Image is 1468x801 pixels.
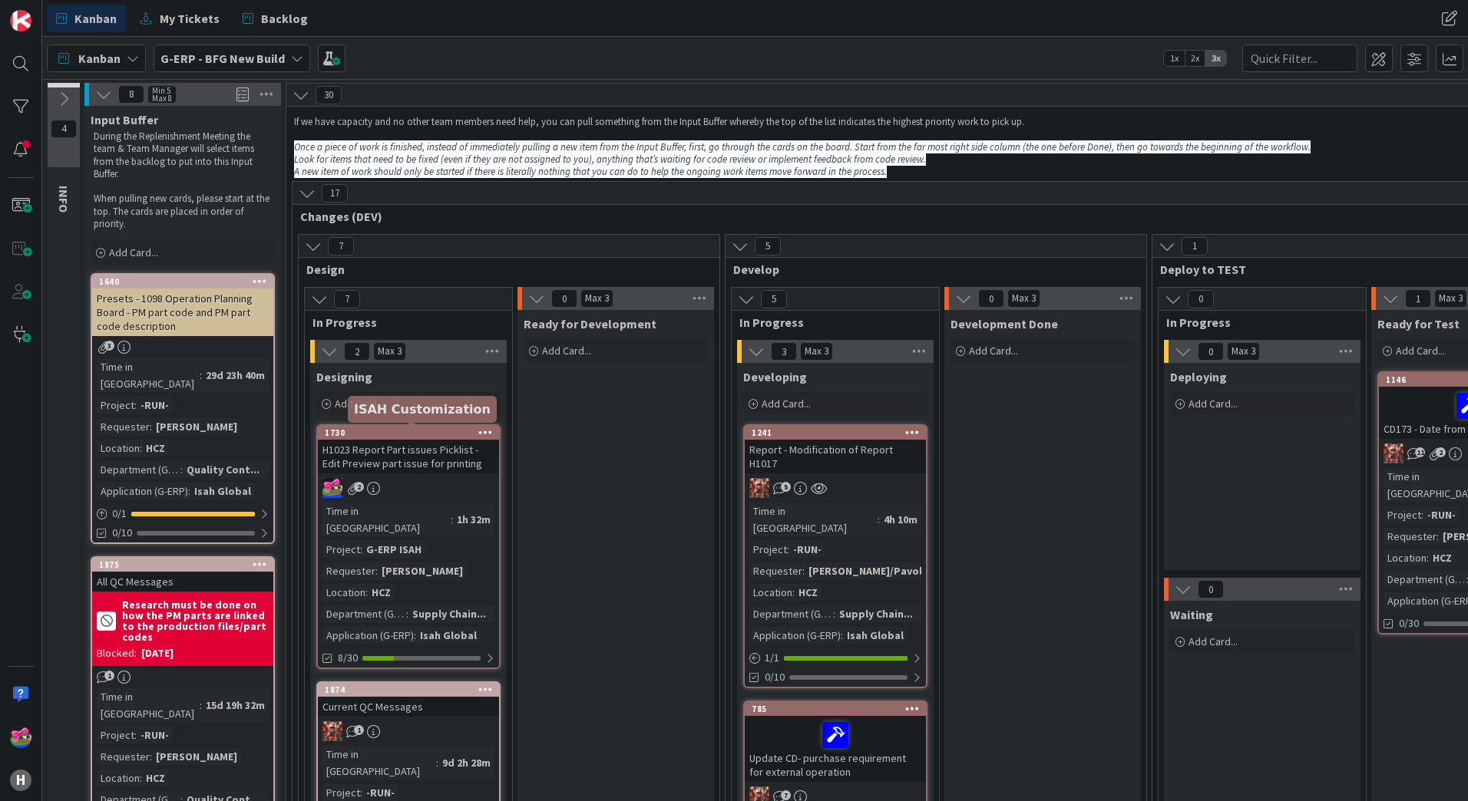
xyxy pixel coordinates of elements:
div: Supply Chain... [408,605,490,622]
span: : [787,541,789,558]
span: 0/10 [765,669,785,685]
p: During the Replenishment Meeting the team & Team Manager will select items from the backlog to pu... [94,130,272,180]
div: HCZ [795,584,822,601]
div: 1640Presets - 1098 Operation Planning Board - PM part code and PM part code description [92,275,273,336]
em: Look for items that need to be fixed (even if they are not assigned to you), anything that’s wait... [294,153,926,166]
div: -RUN- [137,397,173,414]
span: 1 [1405,289,1431,308]
div: 15d 19h 32m [202,697,269,714]
span: 17 [322,184,348,203]
span: 1 [1182,237,1208,255]
span: Add Card... [1189,635,1238,648]
span: : [792,584,795,601]
div: Department (G-ERP) [749,605,833,622]
span: : [188,483,190,499]
div: Department (G-ERP) [1384,571,1466,588]
div: Presets - 1098 Operation Planning Board - PM part code and PM part code description [92,288,273,336]
div: 1640 [92,275,273,288]
img: JK [322,478,342,498]
div: Location [1384,549,1427,566]
div: JK [318,721,499,741]
div: -RUN- [362,784,398,801]
span: Kanban [78,49,121,68]
div: -RUN- [789,541,825,558]
span: Add Card... [762,397,811,410]
img: JK [1384,443,1404,463]
span: 1 / 1 [765,650,779,666]
span: 5 [755,237,781,255]
span: Ready for Test [1377,316,1460,331]
span: 0 [978,289,1004,308]
div: Max 3 [585,295,609,302]
div: Blocked: [97,645,137,661]
span: : [150,748,152,765]
div: Isah Global [416,627,481,644]
div: Department (G-ERP) [97,461,180,478]
div: Isah Global [843,627,908,644]
div: Quality Cont... [183,461,263,478]
div: Time in [GEOGRAPHIC_DATA] [749,503,878,536]
span: Add Card... [969,344,1018,358]
span: Backlog [261,9,308,28]
div: Time in [GEOGRAPHIC_DATA] [97,358,200,392]
span: 2x [1185,51,1205,66]
div: G-ERP ISAH [362,541,425,558]
a: Kanban [47,5,126,32]
div: 785Update CD- purchase requirement for external operation [745,702,926,782]
span: 3x [1205,51,1226,66]
span: Design [306,262,700,277]
span: : [375,562,378,579]
div: Time in [GEOGRAPHIC_DATA] [322,746,436,780]
span: 0 / 1 [112,506,127,522]
span: Deploying [1170,369,1227,384]
img: JK [10,727,31,748]
div: 1874 [325,684,499,695]
span: Development Done [951,316,1058,331]
span: Kanban [74,9,117,28]
span: 0/30 [1399,615,1419,631]
div: [PERSON_NAME]/Pavol... [805,562,935,579]
span: Ready for Development [524,316,656,331]
span: 11 [1415,447,1425,457]
span: 5 [781,482,791,492]
span: : [1427,549,1429,566]
div: JK [745,478,926,498]
div: Time in [GEOGRAPHIC_DATA] [322,503,451,536]
div: 1874 [318,683,499,697]
span: 7 [334,290,360,308]
span: 0 [1198,342,1224,361]
span: : [360,541,362,558]
div: Location [322,584,365,601]
img: JK [749,478,769,498]
span: : [200,697,202,714]
div: HCZ [142,770,169,786]
div: Max 3 [1012,295,1036,302]
div: 1874Current QC Messages [318,683,499,717]
span: : [150,418,152,435]
span: 4 [51,120,77,138]
div: Department (G-ERP) [322,605,406,622]
div: Current QC Messages [318,697,499,717]
span: Add Card... [1396,344,1445,358]
input: Quick Filter... [1242,44,1357,72]
div: Application (G-ERP) [322,627,414,644]
a: 1241Report - Modification of Report H1017JKTime in [GEOGRAPHIC_DATA]:4h 10mProject:-RUN-Requester... [743,424,927,688]
span: 0 [1188,290,1214,308]
div: 1241Report - Modification of Report H1017 [745,426,926,473]
div: Supply Chain... [835,605,917,622]
div: 1241 [745,426,926,440]
span: : [802,562,805,579]
span: 5 [761,290,787,308]
div: [DATE] [141,645,174,661]
span: : [360,784,362,801]
em: A new item of work should only be started if there is literally nothing that you can do to help t... [294,165,887,178]
div: Max 3 [378,348,402,355]
span: 30 [316,86,342,104]
img: Visit kanbanzone.com [10,10,31,31]
span: My Tickets [160,9,220,28]
span: : [180,461,183,478]
div: [PERSON_NAME] [378,562,467,579]
div: All QC Messages [92,572,273,592]
div: Requester [97,748,150,765]
div: Project [322,541,360,558]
